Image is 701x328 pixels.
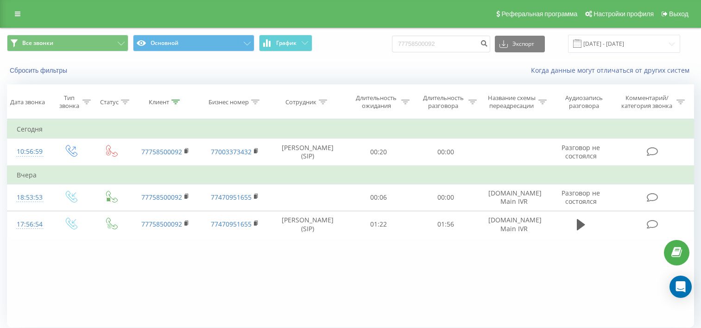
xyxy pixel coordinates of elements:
td: 00:20 [345,139,412,166]
a: 77470951655 [211,220,252,228]
td: [DOMAIN_NAME] Main IVR [479,211,549,238]
span: Разговор не состоялся [562,143,600,160]
button: Экспорт [495,36,545,52]
div: Дата звонка [10,98,45,106]
button: Сбросить фильтры [7,66,72,75]
span: Реферальная программа [501,10,577,18]
div: Бизнес номер [208,98,249,106]
div: Сотрудник [285,98,316,106]
div: 18:53:53 [17,189,41,207]
div: Аудиозапись разговора [557,94,611,110]
td: Сегодня [7,120,694,139]
button: Все звонки [7,35,128,51]
td: [PERSON_NAME] (SIP) [270,211,345,238]
a: Когда данные могут отличаться от других систем [531,66,694,75]
td: 00:06 [345,184,412,211]
span: Выход [669,10,688,18]
div: Тип звонка [58,94,80,110]
td: 00:00 [412,139,479,166]
div: Open Intercom Messenger [669,276,692,298]
span: Все звонки [22,39,53,47]
button: Основной [133,35,254,51]
div: Комментарий/категория звонка [620,94,674,110]
input: Поиск по номеру [392,36,490,52]
td: [PERSON_NAME] (SIP) [270,139,345,166]
a: 77470951655 [211,193,252,202]
div: Клиент [149,98,169,106]
td: [DOMAIN_NAME] Main IVR [479,184,549,211]
div: 17:56:54 [17,215,41,233]
td: 00:00 [412,184,479,211]
td: Вчера [7,166,694,184]
span: Настройки профиля [594,10,654,18]
span: Разговор не состоялся [562,189,600,206]
td: 01:56 [412,211,479,238]
a: 77758500092 [141,147,182,156]
span: График [276,40,297,46]
div: Название схемы переадресации [487,94,536,110]
div: Длительность ожидания [354,94,399,110]
a: 77758500092 [141,193,182,202]
div: 10:56:59 [17,143,41,161]
div: Длительность разговора [420,94,466,110]
div: Статус [100,98,119,106]
a: 77003373432 [211,147,252,156]
a: 77758500092 [141,220,182,228]
td: 01:22 [345,211,412,238]
button: График [259,35,312,51]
